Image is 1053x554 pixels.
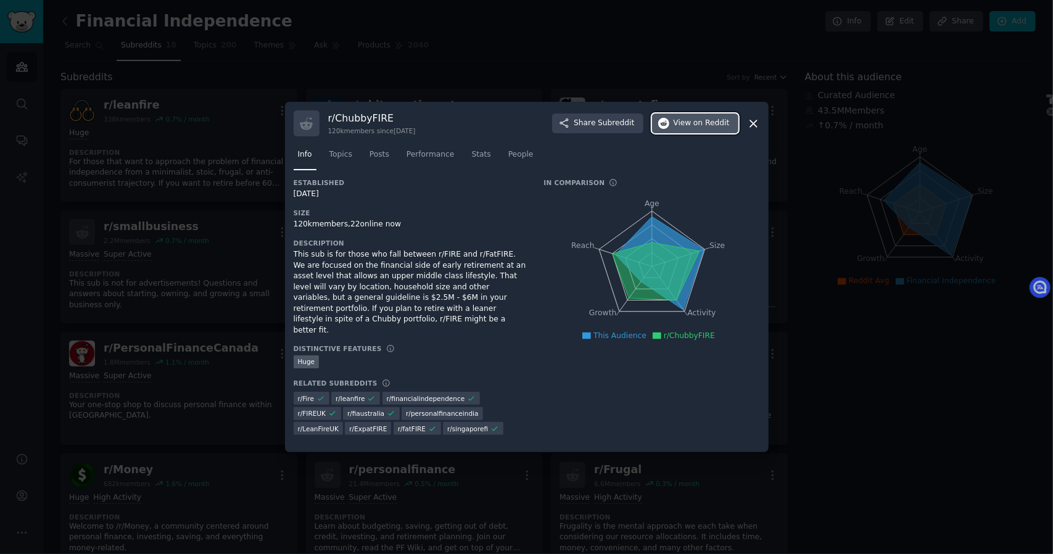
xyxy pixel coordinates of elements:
span: View [674,118,730,129]
a: Stats [468,145,495,170]
tspan: Reach [571,241,595,250]
span: r/ financialindependence [387,394,465,403]
span: r/ singaporefi [447,424,488,433]
a: Info [294,145,316,170]
span: r/ChubbyFIRE [664,331,715,340]
span: This Audience [593,331,646,340]
tspan: Growth [589,308,616,317]
span: r/ LeanFireUK [298,424,339,433]
h3: Related Subreddits [294,379,378,387]
button: Viewon Reddit [652,114,738,133]
a: Topics [325,145,357,170]
a: Posts [365,145,394,170]
span: on Reddit [693,118,729,129]
span: r/ ExpatFIRE [349,424,387,433]
tspan: Size [709,241,725,250]
span: Share [574,118,634,129]
span: Posts [370,149,389,160]
a: Performance [402,145,459,170]
span: r/ Fire [298,394,315,403]
span: People [508,149,534,160]
div: 120k members, 22 online now [294,219,527,230]
tspan: Activity [687,308,716,317]
span: r/ personalfinanceindia [406,409,478,418]
span: Stats [472,149,491,160]
a: People [504,145,538,170]
span: r/ fatFIRE [398,424,426,433]
button: ShareSubreddit [552,114,643,133]
h3: Size [294,209,527,217]
div: This sub is for those who fall between r/FIRE and r/FatFIRE. We are focused on the financial side... [294,249,527,336]
span: Performance [407,149,455,160]
div: [DATE] [294,189,527,200]
span: r/ FIREUK [298,409,326,418]
span: Subreddit [598,118,634,129]
div: 120k members since [DATE] [328,126,416,135]
span: r/ fiaustralia [347,409,384,418]
h3: Established [294,178,527,187]
tspan: Age [645,199,659,208]
span: r/ leanfire [336,394,365,403]
h3: Description [294,239,527,247]
h3: In Comparison [544,178,605,187]
span: Info [298,149,312,160]
h3: r/ ChubbyFIRE [328,112,416,125]
h3: Distinctive Features [294,344,382,353]
div: Huge [294,355,320,368]
span: Topics [329,149,352,160]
